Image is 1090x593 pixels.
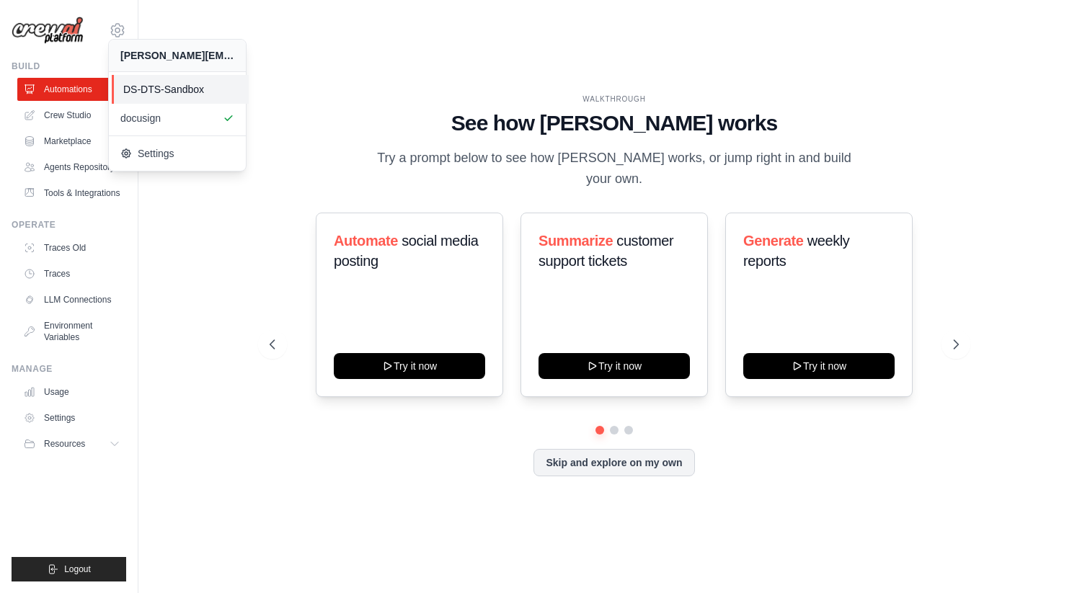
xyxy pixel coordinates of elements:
button: Try it now [539,353,690,379]
div: Build [12,61,126,72]
a: Marketplace [17,130,126,153]
button: Try it now [743,353,895,379]
div: [PERSON_NAME][EMAIL_ADDRESS][PERSON_NAME][DOMAIN_NAME] [120,48,234,63]
a: docusign [109,104,246,133]
a: Crew Studio [17,104,126,127]
a: Automations [17,78,126,101]
a: Tools & Integrations [17,182,126,205]
a: Settings [109,139,246,168]
button: Skip and explore on my own [533,449,694,476]
div: Operate [12,219,126,231]
button: Try it now [334,353,485,379]
span: Summarize [539,233,613,249]
span: DS-DTS-Sandbox [123,82,237,97]
span: customer support tickets [539,233,673,269]
span: Automate [334,233,398,249]
span: docusign [120,111,234,125]
a: Settings [17,406,126,429]
span: Logout [64,563,91,575]
a: Traces [17,262,126,285]
button: Logout [12,557,126,581]
p: Try a prompt below to see how [PERSON_NAME] works, or jump right in and build your own. [372,148,856,190]
iframe: Chat Widget [1018,524,1090,593]
span: Settings [120,146,234,161]
a: DS-DTS-Sandbox [112,75,249,104]
span: Resources [44,438,85,450]
a: Agents Repository [17,156,126,179]
span: social media posting [334,233,479,269]
span: Generate [743,233,804,249]
div: WALKTHROUGH [270,94,960,104]
img: Logo [12,17,84,45]
a: LLM Connections [17,288,126,311]
button: Resources [17,432,126,455]
h1: See how [PERSON_NAME] works [270,110,960,136]
a: Usage [17,380,126,403]
a: Environment Variables [17,314,126,349]
a: Traces Old [17,236,126,259]
div: Manage [12,363,126,375]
